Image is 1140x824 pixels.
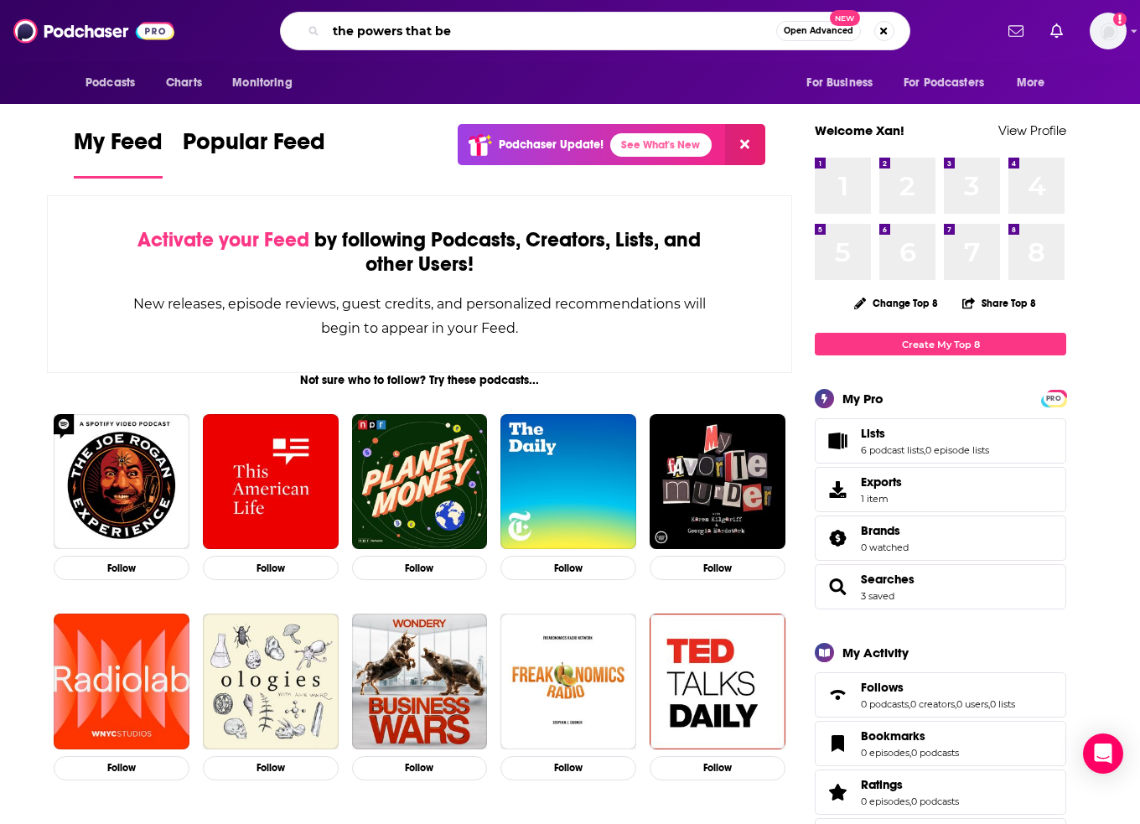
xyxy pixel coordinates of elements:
[776,21,861,41] button: Open AdvancedNew
[998,122,1066,138] a: View Profile
[132,292,707,340] div: New releases, episode reviews, guest credits, and personalized recommendations will begin to appe...
[861,523,900,538] span: Brands
[132,228,707,277] div: by following Podcasts, Creators, Lists, and other Users!
[909,698,910,710] span: ,
[815,564,1066,609] span: Searches
[137,227,309,252] span: Activate your Feed
[806,71,873,95] span: For Business
[1002,17,1030,45] a: Show notifications dropdown
[352,756,488,780] button: Follow
[85,71,135,95] span: Podcasts
[610,133,712,157] a: See What's New
[1113,13,1127,26] svg: Add a profile image
[990,698,1015,710] a: 0 lists
[924,444,925,456] span: ,
[500,556,636,580] button: Follow
[1090,13,1127,49] img: User Profile
[893,67,1008,99] button: open menu
[988,698,990,710] span: ,
[904,71,984,95] span: For Podcasters
[280,12,910,50] div: Search podcasts, credits, & more...
[910,698,955,710] a: 0 creators
[166,71,202,95] span: Charts
[861,728,925,744] span: Bookmarks
[74,127,163,179] a: My Feed
[861,777,903,792] span: Ratings
[74,127,163,166] span: My Feed
[1044,392,1064,405] span: PRO
[54,414,189,550] img: The Joe Rogan Experience
[821,478,854,501] span: Exports
[861,747,909,759] a: 0 episodes
[961,287,1037,319] button: Share Top 8
[203,756,339,780] button: Follow
[54,556,189,580] button: Follow
[1044,17,1070,45] a: Show notifications dropdown
[861,572,915,587] a: Searches
[861,426,885,441] span: Lists
[861,474,902,490] span: Exports
[155,67,212,99] a: Charts
[861,795,909,807] a: 0 episodes
[815,333,1066,355] a: Create My Top 8
[955,698,956,710] span: ,
[352,556,488,580] button: Follow
[1005,67,1066,99] button: open menu
[650,756,785,780] button: Follow
[861,680,1015,695] a: Follows
[1090,13,1127,49] button: Show profile menu
[1017,71,1045,95] span: More
[861,426,989,441] a: Lists
[500,614,636,749] img: Freakonomics Radio
[815,122,904,138] a: Welcome Xan!
[352,614,488,749] img: Business Wars
[54,756,189,780] button: Follow
[830,10,860,26] span: New
[352,414,488,550] img: Planet Money
[821,683,854,707] a: Follows
[500,756,636,780] button: Follow
[815,467,1066,512] a: Exports
[815,672,1066,718] span: Follows
[909,747,911,759] span: ,
[842,645,909,661] div: My Activity
[47,373,792,387] div: Not sure who to follow? Try these podcasts...
[861,680,904,695] span: Follows
[1044,391,1064,404] a: PRO
[784,27,853,35] span: Open Advanced
[650,614,785,749] img: TED Talks Daily
[499,137,604,152] p: Podchaser Update!
[821,526,854,550] a: Brands
[650,414,785,550] a: My Favorite Murder with Karen Kilgariff and Georgia Hardstark
[183,127,325,179] a: Popular Feed
[203,614,339,749] img: Ologies with Alie Ward
[795,67,894,99] button: open menu
[74,67,157,99] button: open menu
[861,542,909,553] a: 0 watched
[821,780,854,804] a: Ratings
[821,575,854,599] a: Searches
[815,516,1066,561] span: Brands
[500,414,636,550] img: The Daily
[183,127,325,166] span: Popular Feed
[54,614,189,749] img: Radiolab
[1083,733,1123,774] div: Open Intercom Messenger
[821,429,854,453] a: Lists
[861,590,894,602] a: 3 saved
[844,293,948,314] button: Change Top 8
[911,795,959,807] a: 0 podcasts
[326,18,776,44] input: Search podcasts, credits, & more...
[13,15,174,47] img: Podchaser - Follow, Share and Rate Podcasts
[203,414,339,550] img: This American Life
[861,698,909,710] a: 0 podcasts
[909,795,911,807] span: ,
